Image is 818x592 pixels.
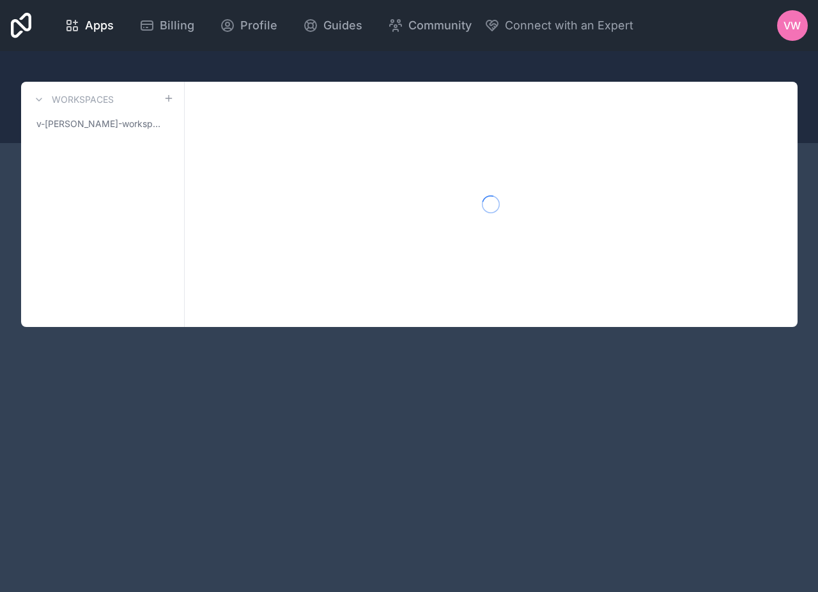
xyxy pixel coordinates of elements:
[160,17,194,34] span: Billing
[36,118,164,130] span: v-[PERSON_NAME]-workspace
[783,18,801,33] span: VW
[210,11,288,40] a: Profile
[378,11,482,40] a: Community
[31,112,174,135] a: v-[PERSON_NAME]-workspace
[31,92,114,107] a: Workspaces
[323,17,362,34] span: Guides
[484,17,633,34] button: Connect with an Expert
[240,17,277,34] span: Profile
[408,17,472,34] span: Community
[52,93,114,106] h3: Workspaces
[85,17,114,34] span: Apps
[293,11,373,40] a: Guides
[129,11,204,40] a: Billing
[54,11,124,40] a: Apps
[505,17,633,34] span: Connect with an Expert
